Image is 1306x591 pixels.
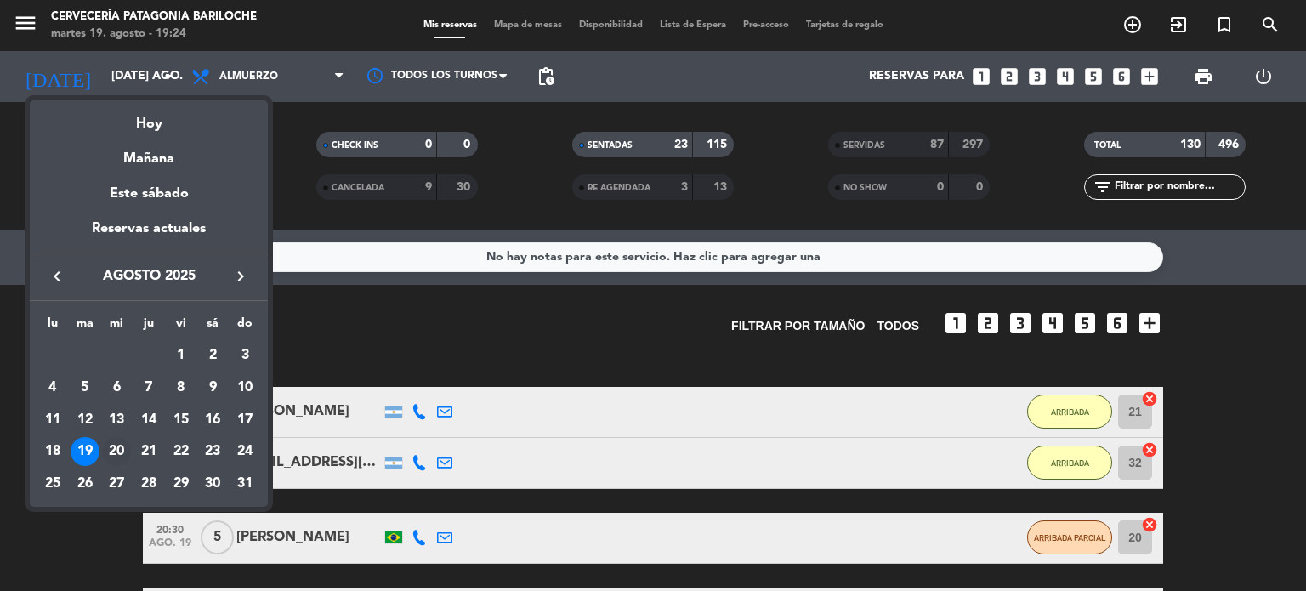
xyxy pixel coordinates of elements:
div: 5 [71,373,99,402]
div: 3 [230,341,259,370]
div: 4 [38,373,67,402]
div: 10 [230,373,259,402]
th: viernes [165,314,197,340]
td: 14 de agosto de 2025 [133,404,165,436]
td: 3 de agosto de 2025 [229,339,261,372]
div: 12 [71,406,99,435]
td: 4 de agosto de 2025 [37,372,69,404]
td: 27 de agosto de 2025 [100,468,133,500]
td: 10 de agosto de 2025 [229,372,261,404]
th: miércoles [100,314,133,340]
td: 16 de agosto de 2025 [197,404,230,436]
td: 7 de agosto de 2025 [133,372,165,404]
td: 9 de agosto de 2025 [197,372,230,404]
td: 12 de agosto de 2025 [69,404,101,436]
td: 1 de agosto de 2025 [165,339,197,372]
td: 24 de agosto de 2025 [229,435,261,468]
i: keyboard_arrow_right [230,266,251,287]
td: 11 de agosto de 2025 [37,404,69,436]
div: 30 [198,469,227,498]
th: jueves [133,314,165,340]
th: sábado [197,314,230,340]
th: domingo [229,314,261,340]
div: 26 [71,469,99,498]
div: Mañana [30,135,268,170]
button: keyboard_arrow_right [225,265,256,287]
div: 1 [167,341,196,370]
div: 18 [38,437,67,466]
div: 19 [71,437,99,466]
td: 15 de agosto de 2025 [165,404,197,436]
div: 17 [230,406,259,435]
div: 21 [134,437,163,466]
div: 2 [198,341,227,370]
div: 25 [38,469,67,498]
td: 21 de agosto de 2025 [133,435,165,468]
td: 30 de agosto de 2025 [197,468,230,500]
td: 25 de agosto de 2025 [37,468,69,500]
div: 9 [198,373,227,402]
div: 31 [230,469,259,498]
div: 29 [167,469,196,498]
div: 11 [38,406,67,435]
div: 7 [134,373,163,402]
td: 31 de agosto de 2025 [229,468,261,500]
div: 15 [167,406,196,435]
div: Este sábado [30,170,268,218]
th: martes [69,314,101,340]
div: 14 [134,406,163,435]
div: Reservas actuales [30,218,268,253]
button: keyboard_arrow_left [42,265,72,287]
td: 8 de agosto de 2025 [165,372,197,404]
td: 22 de agosto de 2025 [165,435,197,468]
td: 23 de agosto de 2025 [197,435,230,468]
div: 8 [167,373,196,402]
td: 26 de agosto de 2025 [69,468,101,500]
td: 17 de agosto de 2025 [229,404,261,436]
th: lunes [37,314,69,340]
div: 23 [198,437,227,466]
td: 6 de agosto de 2025 [100,372,133,404]
div: 24 [230,437,259,466]
div: 20 [102,437,131,466]
td: 18 de agosto de 2025 [37,435,69,468]
div: 16 [198,406,227,435]
i: keyboard_arrow_left [47,266,67,287]
td: 13 de agosto de 2025 [100,404,133,436]
div: 28 [134,469,163,498]
td: 5 de agosto de 2025 [69,372,101,404]
div: 6 [102,373,131,402]
div: 13 [102,406,131,435]
td: 2 de agosto de 2025 [197,339,230,372]
div: Hoy [30,100,268,135]
td: 19 de agosto de 2025 [69,435,101,468]
td: AGO. [37,339,165,372]
div: 22 [167,437,196,466]
td: 29 de agosto de 2025 [165,468,197,500]
td: 20 de agosto de 2025 [100,435,133,468]
div: 27 [102,469,131,498]
td: 28 de agosto de 2025 [133,468,165,500]
span: agosto 2025 [72,265,225,287]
